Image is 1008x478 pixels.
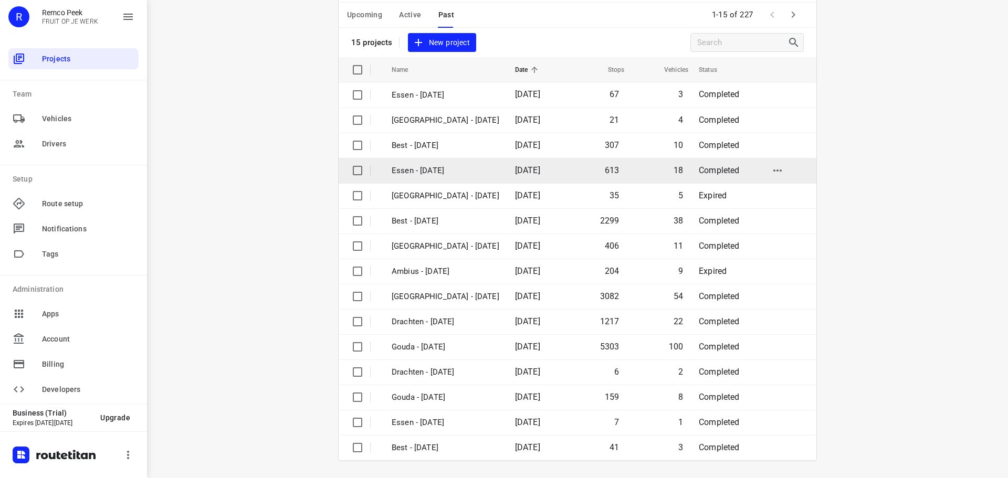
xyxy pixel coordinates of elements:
span: Completed [699,140,740,150]
button: Upgrade [92,408,139,427]
div: Notifications [8,218,139,239]
span: Completed [699,241,740,251]
span: Expired [699,190,727,200]
span: [DATE] [515,442,540,452]
p: Drachten - [DATE] [392,366,499,378]
span: 5 [678,190,683,200]
span: Past [438,8,455,22]
span: Active [399,8,421,22]
span: 3 [678,442,683,452]
span: 8 [678,392,683,402]
span: 1217 [600,316,619,326]
span: Completed [699,115,740,125]
p: [GEOGRAPHIC_DATA] - [DATE] [392,291,499,303]
span: Drivers [42,139,134,150]
span: Completed [699,417,740,427]
p: Essen - Friday [392,417,499,429]
p: Team [13,89,139,100]
span: Next Page [783,4,804,25]
span: Vehicles [42,113,134,124]
span: New project [414,36,470,49]
span: [DATE] [515,342,540,352]
span: Completed [699,342,740,352]
span: Date [515,63,542,76]
span: [DATE] [515,241,540,251]
span: 3082 [600,291,619,301]
span: Completed [699,367,740,377]
span: Vehicles [650,63,688,76]
button: New project [408,33,476,52]
span: [DATE] [515,140,540,150]
input: Search projects [697,35,787,51]
span: [DATE] [515,115,540,125]
span: Name [392,63,422,76]
p: Best - [DATE] [392,140,499,152]
p: 15 projects [351,38,393,47]
span: [DATE] [515,367,540,377]
span: Notifications [42,224,134,235]
p: Essen - [DATE] [392,89,499,101]
span: Status [699,63,731,76]
span: 38 [674,216,683,226]
span: 2 [678,367,683,377]
div: Search [787,36,803,49]
span: [DATE] [515,291,540,301]
span: [DATE] [515,316,540,326]
span: 9 [678,266,683,276]
span: [DATE] [515,392,540,402]
div: Billing [8,354,139,375]
span: 406 [605,241,619,251]
span: [DATE] [515,165,540,175]
span: 6 [614,367,619,377]
div: Vehicles [8,108,139,129]
span: Completed [699,165,740,175]
p: Ambius - [DATE] [392,265,499,278]
span: [DATE] [515,190,540,200]
span: Route setup [42,198,134,209]
span: 7 [614,417,619,427]
span: 307 [605,140,619,150]
p: Drachten - [DATE] [392,316,499,328]
span: [DATE] [515,216,540,226]
span: Completed [699,89,740,99]
span: 22 [674,316,683,326]
p: [GEOGRAPHIC_DATA] - [DATE] [392,114,499,126]
p: [GEOGRAPHIC_DATA] - [DATE] [392,240,499,252]
p: Best - Friday [392,442,499,454]
span: 4 [678,115,683,125]
span: 10 [674,140,683,150]
span: Completed [699,316,740,326]
span: Previous Page [762,4,783,25]
span: [DATE] [515,266,540,276]
span: 613 [605,165,619,175]
span: 11 [674,241,683,251]
span: 3 [678,89,683,99]
span: [DATE] [515,417,540,427]
div: Apps [8,303,139,324]
p: Best - [DATE] [392,215,499,227]
span: 41 [610,442,619,452]
p: Gouda - [DATE] [392,391,499,403]
span: 1 [678,417,683,427]
span: 1-15 of 227 [708,4,758,26]
p: FRUIT OP JE WERK [42,18,98,25]
span: 204 [605,266,619,276]
div: Drivers [8,133,139,154]
span: Developers [42,384,134,395]
span: 35 [610,190,619,200]
div: Developers [8,379,139,400]
p: Setup [13,174,139,185]
span: 18 [674,165,683,175]
span: Completed [699,442,740,452]
span: Completed [699,392,740,402]
span: 159 [605,392,619,402]
p: Business (Trial) [13,409,92,417]
span: Tags [42,249,134,260]
span: 2299 [600,216,619,226]
div: Account [8,328,139,349]
span: 5303 [600,342,619,352]
p: Expires [DATE][DATE] [13,419,92,427]
span: Completed [699,291,740,301]
span: 67 [610,89,619,99]
div: Tags [8,243,139,264]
